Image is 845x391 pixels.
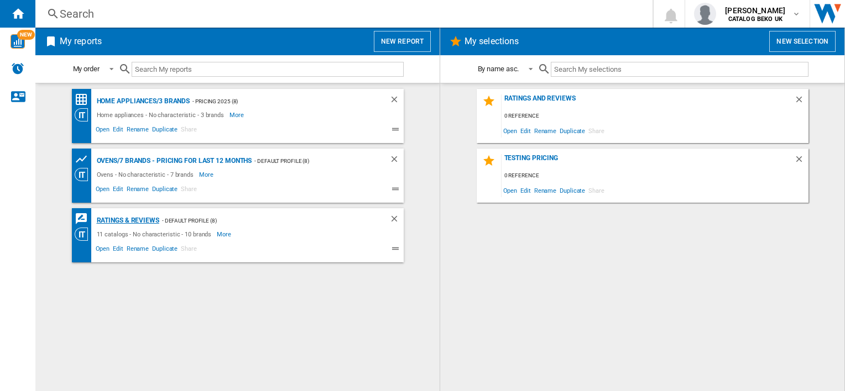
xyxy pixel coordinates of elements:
span: Share [179,124,199,138]
img: profile.jpg [694,3,716,25]
div: Category View [75,108,94,121]
span: Rename [125,244,150,257]
span: Open [502,123,519,138]
span: Duplicate [150,184,179,197]
div: Ratings and Reviews [502,94,794,109]
div: Category View [75,228,94,241]
span: Rename [125,184,150,197]
div: Delete [389,94,404,108]
span: [PERSON_NAME] [725,5,785,16]
span: Share [587,123,606,138]
div: 0 reference [502,169,809,183]
img: alerts-logo.svg [11,62,24,75]
div: - Default profile (8) [252,154,367,168]
div: Ratings & Reviews [94,214,159,228]
div: Delete [794,154,809,169]
span: Open [94,124,112,138]
span: Duplicate [150,244,179,257]
span: Open [94,244,112,257]
div: 11 catalogs - No characteristic - 10 brands [94,228,217,241]
span: Open [94,184,112,197]
div: Delete [389,214,404,228]
span: More [229,108,246,121]
div: My order [73,65,100,73]
button: New report [374,31,431,52]
span: More [217,228,233,241]
div: Category View [75,168,94,181]
div: By name asc. [478,65,519,73]
div: Price Matrix [75,93,94,107]
b: CATALOG BEKO UK [728,15,783,23]
span: Duplicate [558,183,587,198]
div: Home appliances - No characteristic - 3 brands [94,108,229,121]
div: Ovens - No characteristic - 7 brands [94,168,199,181]
span: Share [179,244,199,257]
span: Edit [519,123,533,138]
button: New selection [769,31,836,52]
div: REVIEWS Matrix [75,212,94,226]
div: Testing Pricing [502,154,794,169]
div: Home appliances/3 brands [94,94,190,108]
span: Open [502,183,519,198]
span: Duplicate [558,123,587,138]
span: Share [179,184,199,197]
div: Delete [794,94,809,109]
img: wise-card.svg [11,34,25,49]
span: Rename [533,123,558,138]
input: Search My selections [551,62,808,77]
div: Delete [389,154,404,168]
span: Edit [111,124,125,138]
span: Duplicate [150,124,179,138]
span: Edit [111,184,125,197]
span: Rename [125,124,150,138]
h2: My selections [462,31,521,52]
input: Search My reports [132,62,404,77]
span: Edit [519,183,533,198]
span: Share [587,183,606,198]
span: Rename [533,183,558,198]
div: - Pricing 2025 (8) [190,94,367,108]
span: NEW [17,30,35,40]
div: - Default profile (8) [159,214,367,228]
span: More [199,168,215,181]
div: Ovens/7 brands - Pricing for last 12 months [94,154,252,168]
div: 0 reference [502,109,809,123]
h2: My reports [58,31,104,52]
div: Product prices grid [75,152,94,166]
span: Edit [111,244,125,257]
div: Search [60,6,624,22]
